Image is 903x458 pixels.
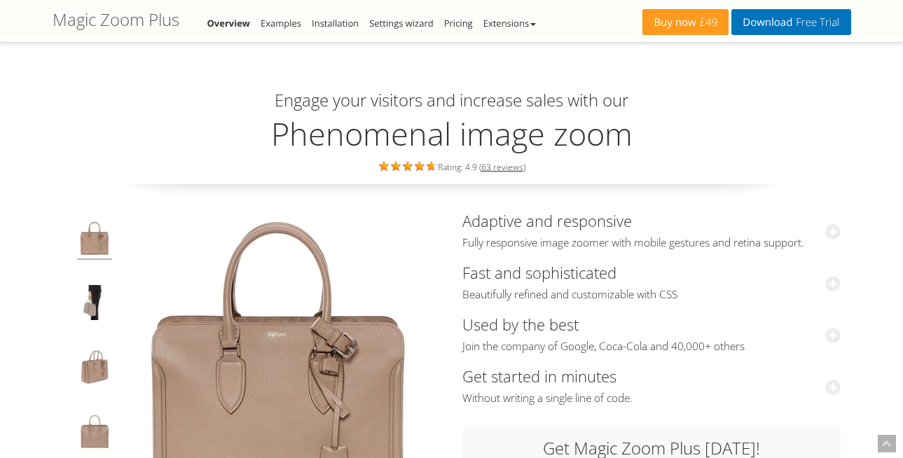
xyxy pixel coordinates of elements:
[312,17,359,29] a: Installation
[731,9,850,35] a: DownloadFree Trial
[642,9,729,35] a: Buy now£49
[207,17,251,29] a: Overview
[53,11,179,29] h1: Magic Zoom Plus
[261,17,301,29] a: Examples
[77,285,112,324] img: JavaScript image zoom example
[462,314,841,354] a: Used by the bestJoin the company of Google, Coca-Cola and 40,000+ others
[77,414,112,453] img: Hover image zoom example
[77,349,112,389] img: jQuery image zoom example
[77,221,112,260] img: Product image zoom example
[462,366,841,405] a: Get started in minutesWithout writing a single line of code.
[462,288,841,302] span: Beautifully refined and customizable with CSS
[56,91,848,109] h3: Engage your visitors and increase sales with our
[696,17,718,28] span: £49
[53,116,851,151] h2: Phenomenal image zoom
[53,158,851,174] div: Rating: 4.9 ( )
[462,210,841,250] a: Adaptive and responsiveFully responsive image zoomer with mobile gestures and retina support.
[369,17,434,29] a: Settings wizard
[462,236,841,250] span: Fully responsive image zoomer with mobile gestures and retina support.
[444,17,473,29] a: Pricing
[792,17,839,28] span: Free Trial
[462,340,841,354] span: Join the company of Google, Coca-Cola and 40,000+ others
[483,17,536,29] a: Extensions
[462,262,841,302] a: Fast and sophisticatedBeautifully refined and customizable with CSS
[481,161,523,173] a: 63 reviews
[462,391,841,405] span: Without writing a single line of code.
[476,439,827,457] h3: Get Magic Zoom Plus [DATE]!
